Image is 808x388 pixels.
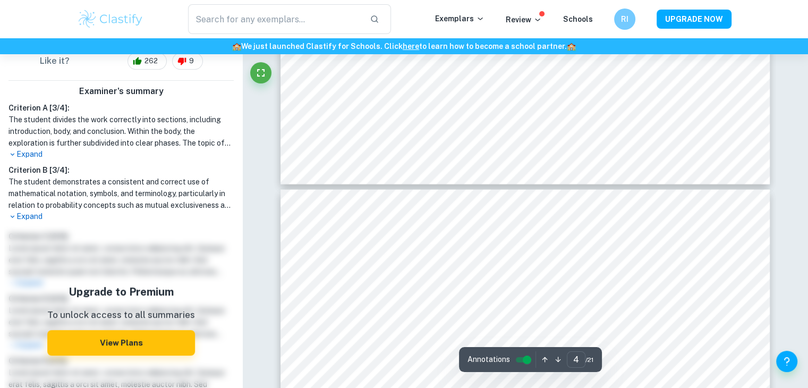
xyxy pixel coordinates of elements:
span: Annotations [467,354,510,365]
span: 🏫 [232,42,241,50]
span: / 21 [585,355,593,365]
button: Fullscreen [250,62,271,83]
p: Expand [8,211,234,222]
button: Help and Feedback [776,351,797,372]
a: here [403,42,419,50]
p: Review [506,14,542,26]
h1: The student divides the work correctly into sections, including introduction, body, and conclusio... [8,114,234,149]
h6: Criterion A [ 3 / 4 ]: [8,102,234,114]
h6: We just launched Clastify for Schools. Click to learn how to become a school partner. [2,40,806,52]
span: 262 [139,56,164,66]
p: To unlock access to all summaries [47,308,195,322]
input: Search for any exemplars... [188,4,362,34]
h5: Upgrade to Premium [47,284,195,300]
span: 9 [183,56,200,66]
h6: Like it? [40,55,70,68]
h6: Examiner's summary [4,85,238,98]
div: 9 [172,53,203,70]
h1: The student demonstrates a consistent and correct use of mathematical notation, symbols, and term... [8,176,234,211]
button: View Plans [47,330,195,356]
h6: RI [618,13,631,25]
div: 262 [127,53,167,70]
p: Expand [8,149,234,160]
h6: Criterion B [ 3 / 4 ]: [8,164,234,176]
button: RI [614,9,635,30]
img: Clastify logo [77,9,144,30]
a: Schools [563,15,593,23]
p: Exemplars [435,13,484,24]
span: 🏫 [567,42,576,50]
button: UPGRADE NOW [657,10,732,29]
